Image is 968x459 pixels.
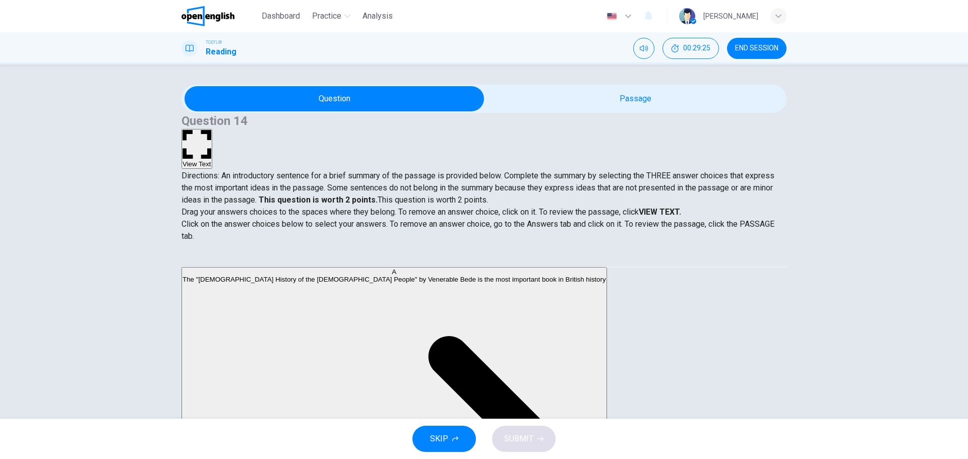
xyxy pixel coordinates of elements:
span: The "[DEMOGRAPHIC_DATA] History of the [DEMOGRAPHIC_DATA] People" by Venerable Bede is the most i... [183,276,606,283]
span: END SESSION [735,44,778,52]
div: Choose test type tabs [181,242,786,267]
img: en [606,13,618,20]
h4: Question 14 [181,113,786,129]
button: View Text [181,129,212,169]
img: OpenEnglish logo [181,6,234,26]
span: SKIP [430,432,448,446]
span: Dashboard [262,10,300,22]
div: A [183,268,606,276]
span: Practice [312,10,341,22]
div: Hide [662,38,719,59]
button: SKIP [412,426,476,452]
img: Profile picture [679,8,695,24]
span: This question is worth 2 points. [378,195,488,205]
span: TOEFL® [206,39,222,46]
h1: Reading [206,46,236,58]
span: 00:29:25 [683,44,710,52]
strong: VIEW TEXT. [639,207,681,217]
span: Directions: An introductory sentence for a brief summary of the passage is provided below. Comple... [181,171,774,205]
button: Dashboard [258,7,304,25]
button: 00:29:25 [662,38,719,59]
span: Analysis [362,10,393,22]
p: Click on the answer choices below to select your answers. To remove an answer choice, go to the A... [181,218,786,242]
div: [PERSON_NAME] [703,10,758,22]
p: Drag your answers choices to the spaces where they belong. To remove an answer choice, click on i... [181,206,786,218]
a: OpenEnglish logo [181,6,258,26]
strong: This question is worth 2 points. [257,195,378,205]
div: Mute [633,38,654,59]
button: Analysis [358,7,397,25]
button: END SESSION [727,38,786,59]
button: Practice [308,7,354,25]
